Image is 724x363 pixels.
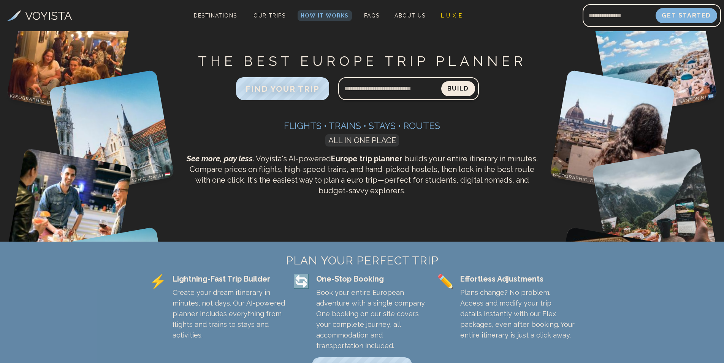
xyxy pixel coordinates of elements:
img: Nice [6,148,133,274]
h1: THE BEST EUROPE TRIP PLANNER [184,53,540,70]
img: Florence [550,70,676,196]
img: Gimmelwald [592,148,718,274]
input: Email address [583,6,656,25]
h3: Flights • Trains • Stays • Routes [184,120,540,132]
span: 🔄 [293,274,310,289]
h3: VOYISTA [25,7,72,24]
a: How It Works [298,10,352,21]
a: FAQs [361,10,383,21]
div: Effortless Adjustments [460,274,575,284]
span: About Us [394,13,425,19]
span: ⚡ [149,274,166,289]
a: FIND YOUR TRIP [236,86,329,93]
h2: PLAN YOUR PERFECT TRIP [149,254,575,267]
a: VOYISTA [7,7,72,24]
div: Lightning-Fast Trip Builder [173,274,287,284]
a: About Us [391,10,428,21]
span: See more, pay less. [187,154,254,163]
span: How It Works [301,13,349,19]
img: Budapest [49,70,175,196]
p: Book your entire European adventure with a single company. One booking on our site covers your co... [316,287,431,351]
span: ALL IN ONE PLACE [325,134,399,146]
p: Plans change? No problem. Access and modify your trip details instantly with our Flex packages, e... [460,287,575,341]
a: Our Trips [250,10,288,21]
p: Create your dream itinerary in minutes, not days. Our AI-powered planner includes everything from... [173,287,287,341]
strong: Europe trip planner [331,154,402,163]
input: Search query [338,80,441,98]
button: Get Started [656,8,717,23]
button: FIND YOUR TRIP [236,77,329,100]
button: Build [441,81,475,96]
span: ✏️ [437,274,454,289]
span: L U X E [441,13,463,19]
a: L U X E [438,10,466,21]
div: One-Stop Booking [316,274,431,284]
span: Destinations [191,10,240,32]
img: Voyista Logo [7,10,21,21]
span: FIND YOUR TRIP [246,84,319,94]
span: FAQs [364,13,380,19]
p: Voyista's AI-powered builds your entire itinerary in minutes. Compare prices on flights, high-spe... [184,153,540,196]
span: Our Trips [253,13,285,19]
